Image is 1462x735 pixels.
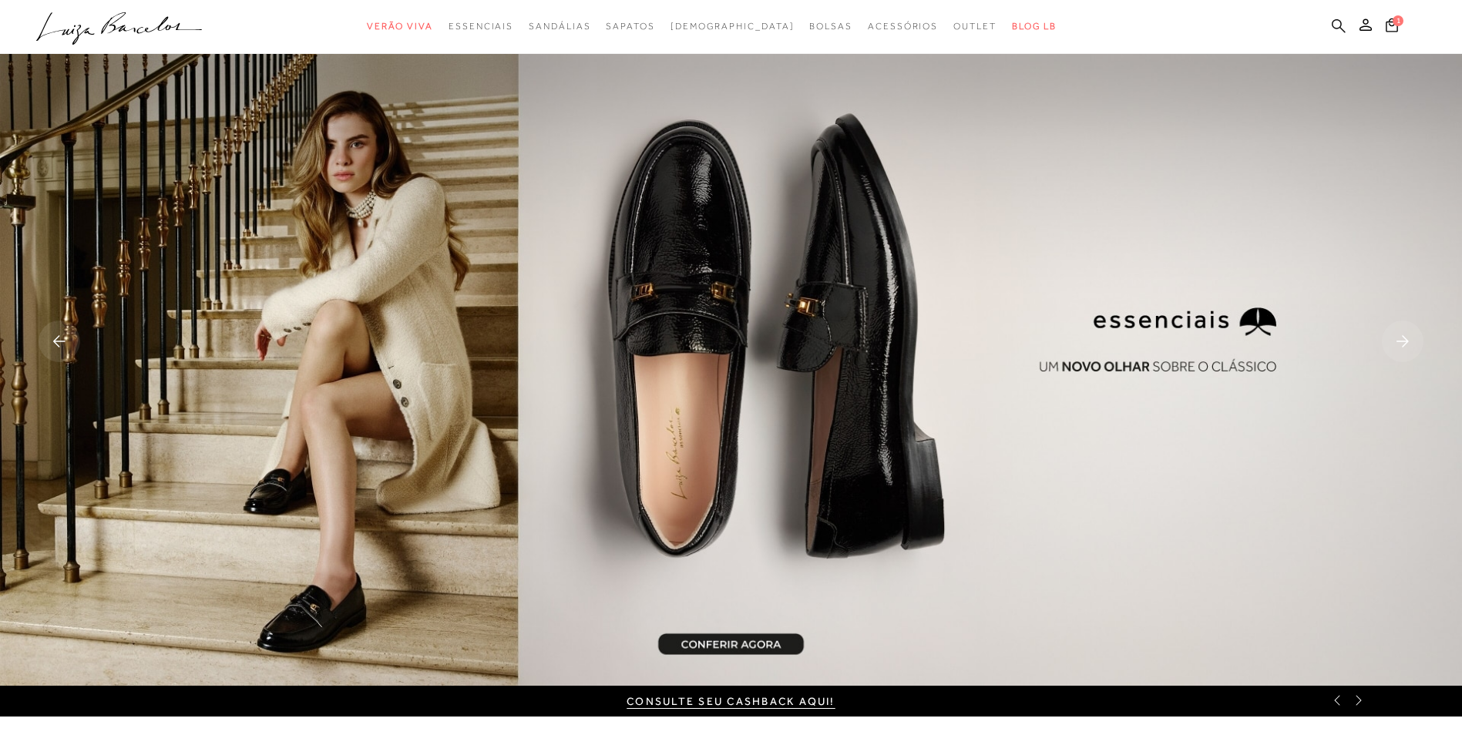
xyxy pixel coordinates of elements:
span: 1 [1393,15,1403,26]
a: noSubCategoriesText [671,12,795,41]
span: Verão Viva [367,21,433,32]
span: Acessórios [868,21,938,32]
span: Sandálias [529,21,590,32]
a: categoryNavScreenReaderText [809,12,852,41]
button: 1 [1381,17,1403,38]
span: Bolsas [809,21,852,32]
span: Sapatos [606,21,654,32]
span: Essenciais [449,21,513,32]
a: BLOG LB [1012,12,1057,41]
a: Consulte seu cashback aqui! [627,695,835,707]
a: categoryNavScreenReaderText [953,12,997,41]
a: categoryNavScreenReaderText [449,12,513,41]
a: categoryNavScreenReaderText [529,12,590,41]
a: categoryNavScreenReaderText [868,12,938,41]
span: BLOG LB [1012,21,1057,32]
span: [DEMOGRAPHIC_DATA] [671,21,795,32]
a: categoryNavScreenReaderText [606,12,654,41]
span: Outlet [953,21,997,32]
a: categoryNavScreenReaderText [367,12,433,41]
